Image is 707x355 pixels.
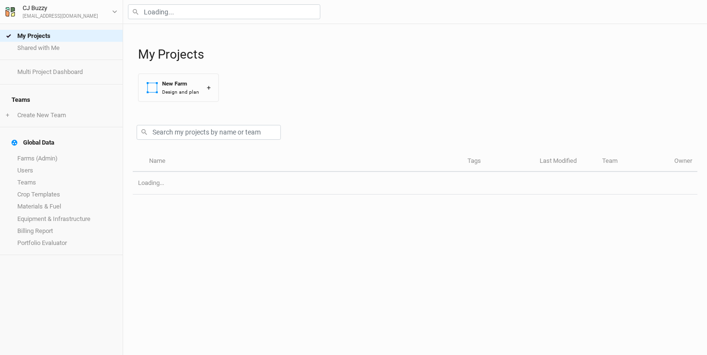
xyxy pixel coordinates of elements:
[133,172,697,195] td: Loading...
[534,151,597,172] th: Last Modified
[138,47,697,62] h1: My Projects
[162,80,199,88] div: New Farm
[597,151,669,172] th: Team
[6,111,9,119] span: +
[669,151,697,172] th: Owner
[462,151,534,172] th: Tags
[6,90,117,110] h4: Teams
[138,73,219,102] button: New FarmDesign and plan+
[23,13,98,20] div: [EMAIL_ADDRESS][DOMAIN_NAME]
[162,88,199,96] div: Design and plan
[12,139,54,147] div: Global Data
[137,125,281,140] input: Search my projects by name or team
[143,151,462,172] th: Name
[128,4,320,19] input: Loading...
[5,3,118,20] button: CJ Buzzy[EMAIL_ADDRESS][DOMAIN_NAME]
[207,83,211,93] div: +
[23,3,98,13] div: CJ Buzzy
